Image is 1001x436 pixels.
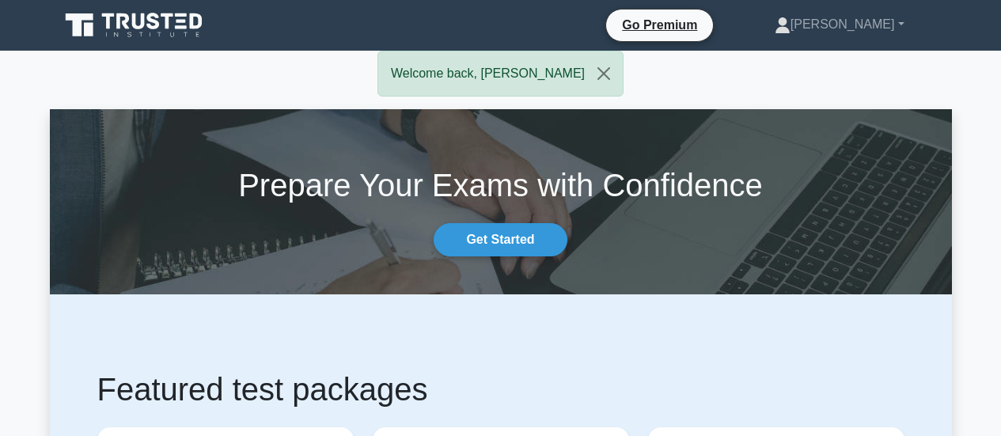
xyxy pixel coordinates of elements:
[434,223,567,256] a: Get Started
[737,9,942,40] a: [PERSON_NAME]
[50,166,952,204] h1: Prepare Your Exams with Confidence
[612,15,707,35] a: Go Premium
[97,370,904,408] h1: Featured test packages
[377,51,624,97] div: Welcome back, [PERSON_NAME]
[585,51,623,96] button: Close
